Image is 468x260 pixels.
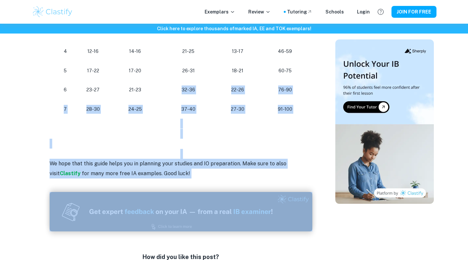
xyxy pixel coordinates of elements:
[57,85,74,94] p: 6
[266,47,304,56] p: 46-59
[113,85,157,94] p: 21-23
[57,47,74,56] p: 4
[325,8,344,15] a: Schools
[84,66,102,75] p: 17-22
[84,105,102,114] p: 28-30
[1,25,467,32] h6: Click here to explore thousands of marked IA, EE and TOK exemplars !
[220,85,255,94] p: 22-26
[50,159,312,179] p: We hope that this guide helps you in planning your studies and IO preparation. M
[375,6,386,17] button: Help and Feedback
[287,8,312,15] a: Tutoring
[82,170,190,177] span: for many more free IA examples. Good luck!
[84,85,102,94] p: 23-27
[57,105,74,114] p: 7
[335,39,434,204] img: Thumbnail
[391,6,436,18] button: JOIN FOR FREE
[220,47,255,56] p: 13-17
[220,66,255,75] p: 18-21
[57,66,74,75] p: 5
[168,66,209,75] p: 26-31
[266,66,304,75] p: 60-75
[248,8,271,15] p: Review
[266,85,304,94] p: 76-90
[113,66,157,75] p: 17-20
[60,170,80,177] a: Clastify
[50,192,312,231] img: Ad
[168,105,209,114] p: 37-40
[113,47,157,56] p: 14-16
[205,8,235,15] p: Exemplars
[266,105,304,114] p: 91-100
[84,47,102,56] p: 12-16
[220,105,255,114] p: 27-30
[113,105,157,114] p: 24-25
[168,47,209,56] p: 21-25
[32,5,74,18] img: Clastify logo
[168,85,209,94] p: 32-36
[357,8,370,15] a: Login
